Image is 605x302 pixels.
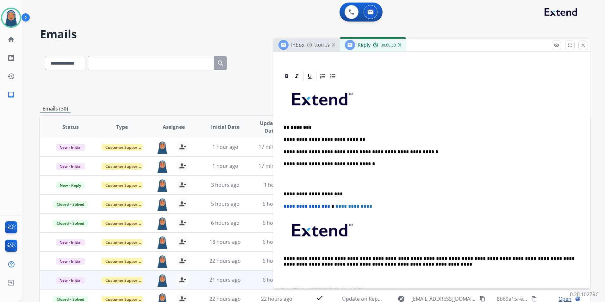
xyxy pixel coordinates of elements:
[209,276,241,283] span: 21 hours ago
[156,217,169,230] img: agent-avatar
[259,162,295,169] span: 17 minutes ago
[567,42,573,48] mat-icon: fullscreen
[7,91,15,98] mat-icon: inbox
[315,43,330,48] span: 00:01:39
[56,258,85,265] span: New - Initial
[263,238,291,245] span: 6 hours ago
[263,219,291,226] span: 6 hours ago
[263,200,291,207] span: 5 hours ago
[7,54,15,62] mat-icon: list_alt
[56,182,85,189] span: New - Reply
[179,238,186,246] mat-icon: person_remove
[102,258,143,265] span: Customer Support
[282,72,291,81] div: Bold
[179,219,186,227] mat-icon: person_remove
[102,239,143,246] span: Customer Support
[263,276,291,283] span: 6 hours ago
[102,220,143,227] span: Customer Support
[53,201,88,208] span: Closed – Solved
[259,143,295,150] span: 17 minutes ago
[328,72,338,81] div: Bullet List
[56,144,85,151] span: New - Initial
[580,42,586,48] mat-icon: close
[293,286,363,293] span: [EMAIL_ADDRESS][DOMAIN_NAME]
[156,141,169,154] img: agent-avatar
[554,42,559,48] mat-icon: remove_red_eye
[7,72,15,80] mat-icon: history
[163,123,185,131] span: Assignee
[40,105,71,113] p: Emails (30)
[570,291,599,298] p: 0.20.1027RC
[217,60,224,67] mat-icon: search
[211,219,240,226] span: 6 hours ago
[156,198,169,211] img: agent-avatar
[211,181,240,188] span: 3 hours ago
[209,238,241,245] span: 18 hours ago
[292,72,302,81] div: Italic
[56,163,85,170] span: New - Initial
[212,162,238,169] span: 1 hour ago
[318,72,327,81] div: Ordered List
[211,200,240,207] span: 5 hours ago
[102,163,143,170] span: Customer Support
[156,236,169,249] img: agent-avatar
[56,239,85,246] span: New - Initial
[62,123,79,131] span: Status
[358,41,371,48] span: Reply
[531,296,537,302] mat-icon: content_copy
[102,201,143,208] span: Customer Support
[264,181,290,188] span: 1 hour ago
[256,119,285,135] span: Updated Date
[40,28,590,41] h2: Emails
[156,160,169,173] img: agent-avatar
[7,36,15,43] mat-icon: home
[102,182,143,189] span: Customer Support
[156,179,169,192] img: agent-avatar
[209,257,241,264] span: 22 hours ago
[102,277,143,284] span: Customer Support
[56,277,85,284] span: New - Initial
[179,257,186,265] mat-icon: person_remove
[156,255,169,268] img: agent-avatar
[316,294,323,302] mat-icon: check
[179,181,186,189] mat-icon: person_remove
[156,274,169,287] img: agent-avatar
[212,143,238,150] span: 1 hour ago
[116,123,128,131] span: Type
[263,257,291,264] span: 6 hours ago
[575,296,581,302] mat-icon: language
[480,296,485,302] mat-icon: content_copy
[2,9,20,27] img: avatar
[211,123,240,131] span: Initial Date
[291,41,304,48] span: Inbox
[381,43,396,48] span: 00:00:58
[305,72,315,81] div: Underline
[179,143,186,151] mat-icon: person_remove
[53,220,88,227] span: Closed – Solved
[179,200,186,208] mat-icon: person_remove
[179,276,186,284] mat-icon: person_remove
[179,162,186,170] mat-icon: person_remove
[102,144,143,151] span: Customer Support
